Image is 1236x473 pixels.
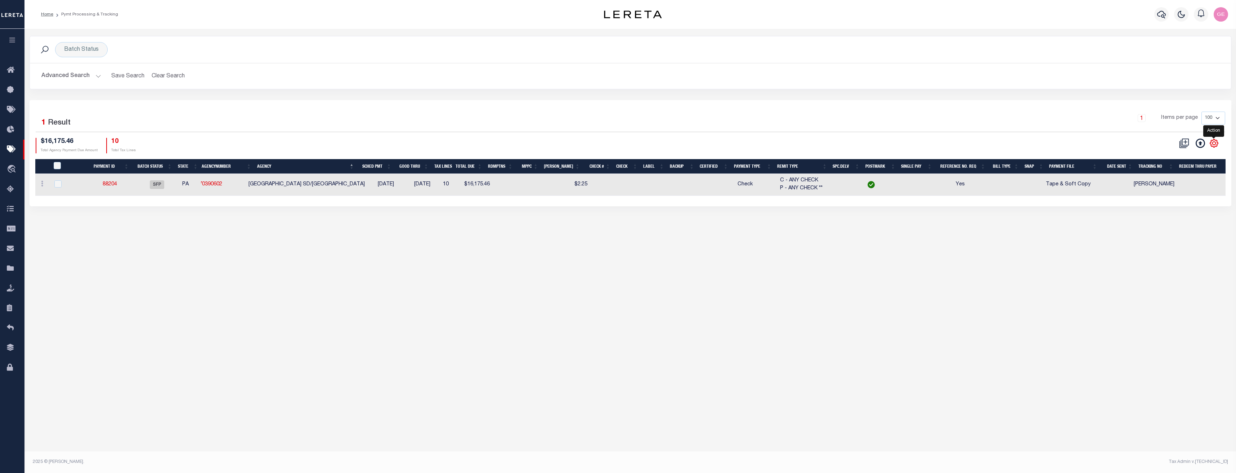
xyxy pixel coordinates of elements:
[1214,7,1228,22] img: svg+xml;base64,PHN2ZyB4bWxucz0iaHR0cDovL3d3dy53My5vcmcvMjAwMC9zdmciIHBvaW50ZXItZXZlbnRzPSJub25lIi...
[583,159,613,174] th: Check #: activate to sort column ascending
[667,159,697,174] th: Backup: activate to sort column ascending
[41,148,98,153] p: Total Agency Payment Due Amount
[246,174,368,196] td: [GEOGRAPHIC_DATA] SD/[GEOGRAPHIC_DATA]
[103,182,117,187] a: 88204
[934,174,986,196] td: Yes
[731,159,774,174] th: Payment Type: activate to sort column ascending
[1136,159,1176,174] th: Tracking No: activate to sort column ascending
[863,159,898,174] th: Postmark: activate to sort column ascending
[49,159,76,174] th: PayeePmtBatchStatus
[935,159,988,174] th: Reference No. Req: activate to sort column ascending
[53,11,118,18] li: Pymt Processing & Tracking
[440,174,461,196] td: 10
[868,181,875,188] img: check-icon-green.svg
[830,159,862,174] th: Spc.Delv: activate to sort column ascending
[453,159,485,174] th: Total Due: activate to sort column ascending
[107,69,149,83] button: Save Search
[368,174,404,196] td: [DATE]
[41,69,101,83] button: Advanced Search
[548,174,590,196] td: $2.25
[640,159,667,174] th: Label: activate to sort column ascending
[1046,182,1091,187] span: Tape & Soft Copy
[41,138,98,146] h4: $16,175.46
[394,159,431,174] th: Good Thru: activate to sort column ascending
[55,42,108,57] div: Click to Edit
[41,119,46,127] span: 1
[1100,159,1135,174] th: Date Sent: activate to sort column ascending
[48,117,71,129] label: Result
[404,174,440,196] td: [DATE]
[132,159,175,174] th: Batch Status: activate to sort column ascending
[898,159,935,174] th: Single Pay: activate to sort column ascending
[515,159,541,174] th: MPPC: activate to sort column ascending
[774,159,830,174] th: Remit Type: activate to sort column ascending
[7,165,18,174] i: travel_explore
[1176,159,1232,174] th: Redeem Thru Payer: activate to sort column ascending
[1131,174,1177,196] td: [PERSON_NAME]
[613,159,641,174] th: Check: activate to sort column ascending
[1046,159,1100,174] th: Payment File: activate to sort column ascending
[738,182,753,187] span: Check
[41,12,53,17] a: Home
[150,180,164,189] span: SFP
[697,159,731,174] th: Certified: activate to sort column ascending
[988,159,1022,174] th: Bill Type: activate to sort column ascending
[83,159,132,174] th: Payment ID: activate to sort column ascending
[604,10,662,18] img: logo-dark.svg
[357,159,394,174] th: SCHED PMT: activate to sort column ascending
[1161,114,1198,122] span: Items per page
[179,174,206,196] td: PA
[1138,114,1146,122] a: 1
[461,174,493,196] td: $16,175.46
[485,159,516,174] th: Rdmptns: activate to sort column ascending
[149,69,188,83] button: Clear Search
[254,159,357,174] th: Agency: activate to sort column descending
[175,159,201,174] th: State: activate to sort column ascending
[111,148,136,153] p: Total Tax Lines
[196,182,222,187] a: 370390602
[780,178,823,191] span: Any form of check is acceptable for current year tax and prior year tax payments. However, if a p...
[1022,159,1047,174] th: SNAP: activate to sort column ascending
[111,138,136,146] h4: 10
[1203,125,1224,137] div: Action
[541,159,583,174] th: Bill Fee: activate to sort column ascending
[199,159,254,174] th: AgencyNumber: activate to sort column ascending
[431,159,453,174] th: Tax Lines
